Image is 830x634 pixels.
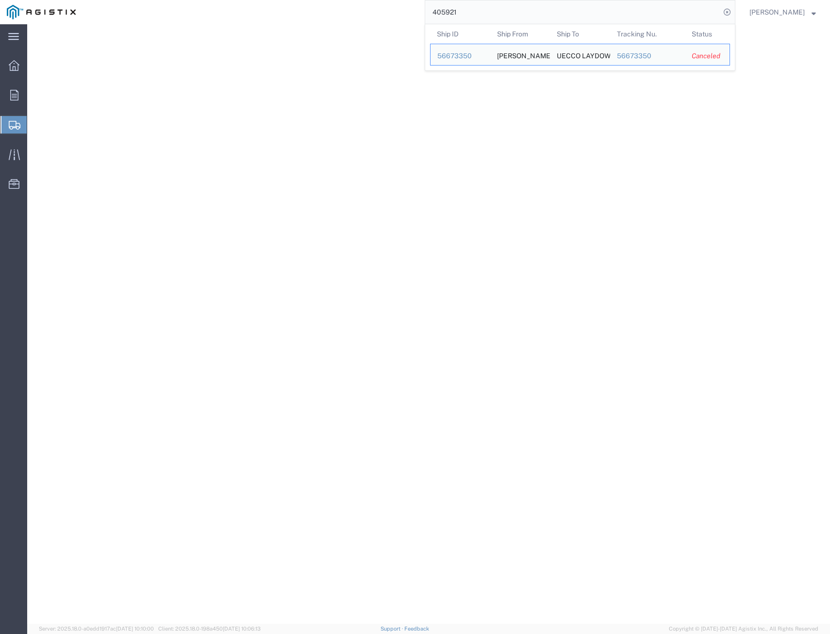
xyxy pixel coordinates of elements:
div: UECCO LAYDOWN YARD [557,44,603,65]
span: Leilani Castellanos [749,7,805,17]
button: [PERSON_NAME] [749,6,816,18]
img: logo [7,5,76,19]
span: Copyright © [DATE]-[DATE] Agistix Inc., All Rights Reserved [669,625,818,633]
span: [DATE] 10:10:00 [116,626,154,632]
div: Canceled [692,51,723,61]
th: Tracking Nu. [610,24,685,44]
span: Server: 2025.18.0-a0edd1917ac [39,626,154,632]
table: Search Results [430,24,735,70]
input: Search for shipment number, reference number [425,0,720,24]
th: Ship From [490,24,550,44]
span: Client: 2025.18.0-198a450 [158,626,261,632]
th: Ship ID [430,24,490,44]
th: Ship To [550,24,610,44]
span: [DATE] 10:06:13 [223,626,261,632]
div: JENSEN PRECAST [497,44,544,65]
div: 56673350 [437,51,483,61]
div: 56673350 [617,51,679,61]
iframe: FS Legacy Container [27,24,830,624]
a: Support [381,626,405,632]
th: Status [685,24,730,44]
a: Feedback [404,626,429,632]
